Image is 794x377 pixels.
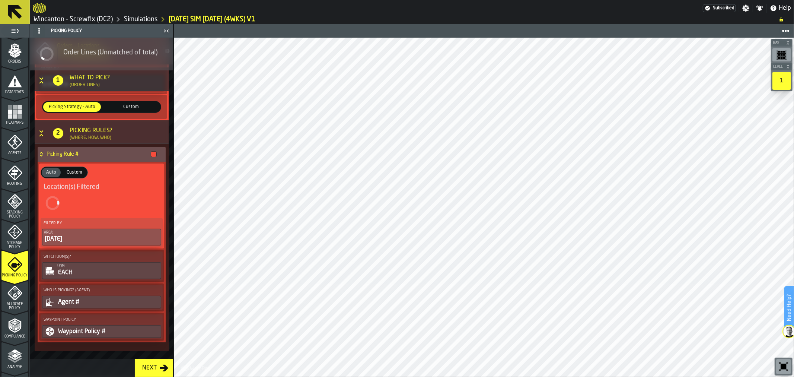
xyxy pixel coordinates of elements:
h4: Picking Rule # [47,151,148,157]
span: 1 [53,76,63,85]
label: button-toggle-Settings [739,4,753,12]
a: link-to-/wh/i/63e073f5-5036-4912-aacb-dea34a669cb3 [124,15,157,23]
span: Order Lines (Unmatched of total) [63,48,157,57]
label: Who is Picking? (Agent) [42,286,161,294]
a: logo-header [33,1,46,15]
div: EACH [57,268,159,277]
li: menu Stacking Policy [1,189,28,219]
span: Heatmaps [1,121,28,125]
div: Picking Rules? [70,126,112,135]
nav: Breadcrumb [33,15,791,24]
button: button- [771,63,793,70]
div: button-toolbar-undefined [771,47,793,63]
a: link-to-/wh/i/63e073f5-5036-4912-aacb-dea34a669cb3/simulations/8a35de1d-ad7c-4bbd-955e-da549a6d0b8a [169,15,255,23]
div: Next [139,364,160,373]
div: Agent # [57,298,159,307]
li: menu Picking Policy [1,250,28,280]
div: Picking Rule # [38,147,160,162]
div: Area: [44,231,159,235]
div: PolicyFilterItem-undefined [42,296,161,308]
div: button-toolbar-undefined [771,70,793,91]
h3: title-section-[object Object] [35,120,169,144]
div: PolicyFilterItem-UOM [42,262,161,279]
button: Agent # [42,296,161,308]
div: Title [63,48,167,57]
label: button-toggle-Toggle Full Menu [1,26,28,36]
label: button-toggle-Close me [161,26,172,35]
label: button-switch-multi-Custom [61,167,87,178]
li: menu Agents [1,128,28,158]
div: [DATE] [44,235,159,244]
label: button-switch-multi-Picking Strategy - Auto [42,101,102,113]
button: Button-[object Object]-open [38,130,48,137]
div: PolicyFilterItem-undefined [42,325,161,338]
a: link-to-/wh/i/63e073f5-5036-4912-aacb-dea34a669cb3/settings/billing [703,4,736,12]
span: Custom [104,104,159,110]
div: (Where, How, Who) [70,135,111,140]
span: Analyse [1,365,28,369]
div: Title [44,183,160,191]
li: menu Analyse [1,342,28,372]
span: Subscribed [713,6,734,11]
span: Level [772,65,784,69]
span: Picking Policy [1,273,28,278]
svg: Reset zoom and position [778,361,790,373]
div: thumb [62,168,87,177]
span: Auto [43,169,59,176]
div: button-toolbar-undefined [775,358,793,376]
button: button-Next [135,359,173,377]
span: 2 [53,129,63,138]
div: thumb [102,102,160,112]
div: UOM: [57,264,159,268]
label: button-switch-multi-Custom [102,101,161,113]
button: Area:[DATE] [42,229,161,245]
span: Picking Strategy - Auto [45,104,99,110]
div: 1 [772,72,791,90]
button: Button-[object Object]-open [38,77,48,84]
a: logo-header [175,361,217,376]
div: (Order Lines) [70,82,100,88]
div: PolicyFilterItem-Area [42,229,161,245]
li: menu Storage Policy [1,220,28,250]
div: Picking Policy [32,25,161,37]
span: Routing [1,182,28,186]
li: menu Data Stats [1,67,28,97]
span: Bay [772,41,784,45]
label: Which UOM(s)? [42,253,161,261]
h3: title-section-[object Object] [35,67,169,91]
li: menu Routing [1,159,28,188]
div: thumb [42,168,61,177]
label: button-toggle-Help [767,4,794,13]
label: button-toggle-Notifications [753,4,766,12]
label: Waypoint Policy [42,316,161,324]
div: Waypoint Policy # [57,327,159,336]
span: Stacking Policy [1,210,28,219]
span: Agents [1,151,28,155]
button: UOM:EACH [42,262,161,279]
button: button- [771,39,793,47]
div: Menu Subscription [703,4,736,12]
a: link-to-/wh/i/63e073f5-5036-4912-aacb-dea34a669cb3 [34,15,113,23]
span: Orders [1,60,28,64]
li: menu Heatmaps [1,98,28,127]
label: button-switch-multi-Auto [41,167,61,178]
label: Need Help? [785,287,793,329]
span: Storage Policy [1,241,28,249]
button: Waypoint Policy # [42,325,161,338]
div: thumb [43,102,101,112]
div: What to Pick? [70,73,110,82]
label: Filter By [42,219,161,227]
span: Custom [64,169,85,176]
div: stat-Order Lines (Unmatched of total) [30,38,173,70]
span: Allocate Policy [1,302,28,310]
li: menu Allocate Policy [1,281,28,311]
span: Location(s) Filtered [44,183,99,191]
div: stat-Location(s) Filtered [41,181,163,213]
span: Data Stats [1,90,28,94]
li: menu Orders [1,37,28,66]
span: Help [779,4,791,13]
span: Compliance [1,335,28,339]
li: menu Compliance [1,311,28,341]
